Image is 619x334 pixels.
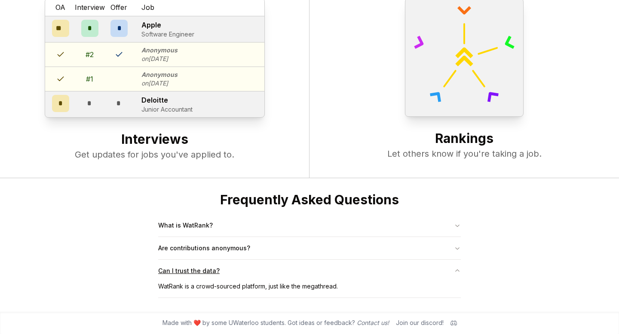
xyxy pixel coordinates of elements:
[396,319,444,327] div: Join our discord!
[141,20,194,30] p: Apple
[158,260,461,282] button: Can I trust the data?
[141,55,178,63] p: on [DATE]
[327,148,602,160] p: Let others know if you're taking a job.
[141,95,193,105] p: Deloitte
[55,2,65,12] span: OA
[141,46,178,55] p: Anonymous
[141,105,193,114] p: Junior Accountant
[75,2,105,12] span: Interview
[141,2,154,12] span: Job
[86,74,93,84] div: # 1
[158,282,461,298] div: Can I trust the data?
[158,282,461,298] div: WatRank is a crowd-sourced platform, just like the megathread.
[158,237,461,259] button: Are contributions anonymous?
[327,131,602,148] h2: Rankings
[86,49,94,60] div: # 2
[162,319,389,327] span: Made with ❤️ by some UWaterloo students. Got ideas or feedback?
[141,70,178,79] p: Anonymous
[17,149,292,161] p: Get updates for jobs you've applied to.
[158,192,461,207] h2: Frequently Asked Questions
[141,30,194,39] p: Software Engineer
[357,319,389,326] a: Contact us!
[141,79,178,88] p: on [DATE]
[110,2,127,12] span: Offer
[17,131,292,149] h2: Interviews
[158,214,461,237] button: What is WatRank?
